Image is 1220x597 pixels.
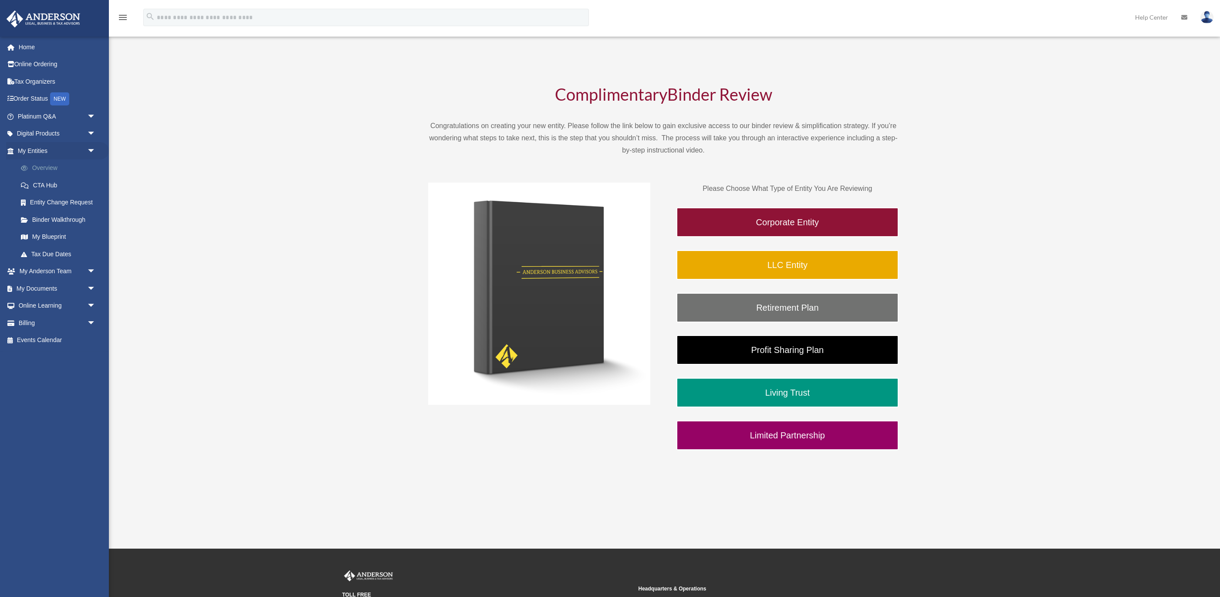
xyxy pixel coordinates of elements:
[676,207,899,237] a: Corporate Entity
[667,84,772,104] span: Binder Review
[676,183,899,195] p: Please Choose What Type of Entity You Are Reviewing
[6,56,109,73] a: Online Ordering
[87,108,105,126] span: arrow_drop_down
[6,263,109,280] a: My Anderson Teamarrow_drop_down
[4,10,83,27] img: Anderson Advisors Platinum Portal
[1200,11,1213,24] img: User Pic
[12,159,109,177] a: Overview
[12,194,109,211] a: Entity Change Request
[12,211,105,228] a: Binder Walkthrough
[676,421,899,450] a: Limited Partnership
[676,335,899,365] a: Profit Sharing Plan
[676,378,899,407] a: Living Trust
[428,120,899,156] p: Congratulations on creating your new entity. Please follow the link below to gain exclusive acces...
[6,280,109,297] a: My Documentsarrow_drop_down
[12,245,109,263] a: Tax Due Dates
[6,90,109,108] a: Order StatusNEW
[6,332,109,349] a: Events Calendar
[12,228,109,246] a: My Blueprint
[87,297,105,315] span: arrow_drop_down
[118,12,128,23] i: menu
[6,142,109,159] a: My Entitiesarrow_drop_down
[6,73,109,90] a: Tax Organizers
[50,92,69,105] div: NEW
[342,570,395,582] img: Anderson Advisors Platinum Portal
[555,84,667,104] span: Complimentary
[118,15,128,23] a: menu
[6,38,109,56] a: Home
[6,125,109,142] a: Digital Productsarrow_drop_down
[6,297,109,315] a: Online Learningarrow_drop_down
[87,263,105,281] span: arrow_drop_down
[87,314,105,332] span: arrow_drop_down
[87,280,105,298] span: arrow_drop_down
[6,314,109,332] a: Billingarrow_drop_down
[12,176,109,194] a: CTA Hub
[639,584,929,594] small: Headquarters & Operations
[87,125,105,143] span: arrow_drop_down
[145,12,155,21] i: search
[87,142,105,160] span: arrow_drop_down
[6,108,109,125] a: Platinum Q&Aarrow_drop_down
[676,250,899,280] a: LLC Entity
[676,293,899,322] a: Retirement Plan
